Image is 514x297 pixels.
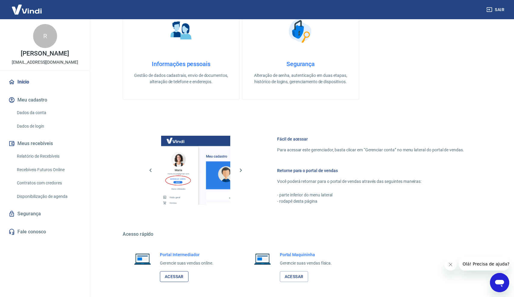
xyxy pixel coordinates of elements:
button: Meus recebíveis [7,137,83,150]
h5: Acesso rápido [123,231,479,237]
a: Segurança [7,207,83,220]
button: Meu cadastro [7,93,83,107]
p: [EMAIL_ADDRESS][DOMAIN_NAME] [12,59,78,65]
img: Segurança [286,16,316,46]
h6: Retorne para o portal de vendas [277,168,464,174]
a: Acessar [160,271,188,282]
a: Contratos com credores [14,177,83,189]
a: Dados de login [14,120,83,132]
img: Imagem de um notebook aberto [250,252,275,266]
p: [PERSON_NAME] [21,50,69,57]
iframe: Mensagem da empresa [459,257,509,271]
button: Sair [485,4,507,15]
p: Alteração de senha, autenticação em duas etapas, histórico de logins, gerenciamento de dispositivos. [252,72,349,85]
h6: Portal Maquininha [280,252,332,258]
img: Imagem da dashboard mostrando o botão de gerenciar conta na sidebar no lado esquerdo [161,136,230,205]
p: - rodapé desta página [277,198,464,205]
p: Para acessar este gerenciador, basta clicar em “Gerenciar conta” no menu lateral do portal de ven... [277,147,464,153]
p: Gerencie suas vendas online. [160,260,213,266]
div: R [33,24,57,48]
h4: Segurança [252,60,349,68]
a: Informações pessoaisInformações pessoaisGestão de dados cadastrais, envio de documentos, alteraçã... [123,1,240,100]
iframe: Fechar mensagem [445,259,457,271]
a: Disponibilização de agenda [14,190,83,203]
img: Vindi [7,0,46,19]
a: Acessar [280,271,308,282]
a: SegurançaSegurançaAlteração de senha, autenticação em duas etapas, histórico de logins, gerenciam... [242,1,359,100]
p: Gestão de dados cadastrais, envio de documentos, alteração de telefone e endereços. [133,72,230,85]
a: Início [7,75,83,89]
a: Recebíveis Futuros Online [14,164,83,176]
iframe: Botão para abrir a janela de mensagens [490,273,509,292]
h4: Informações pessoais [133,60,230,68]
a: Dados da conta [14,107,83,119]
h6: Portal Intermediador [160,252,213,258]
p: Gerencie suas vendas física. [280,260,332,266]
img: Imagem de um notebook aberto [130,252,155,266]
a: Fale conosco [7,225,83,238]
a: Relatório de Recebíveis [14,150,83,162]
span: Olá! Precisa de ajuda? [4,4,50,9]
img: Informações pessoais [166,16,196,46]
p: - parte inferior do menu lateral [277,192,464,198]
p: Você poderá retornar para o portal de vendas através das seguintes maneiras: [277,178,464,185]
h6: Fácil de acessar [277,136,464,142]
